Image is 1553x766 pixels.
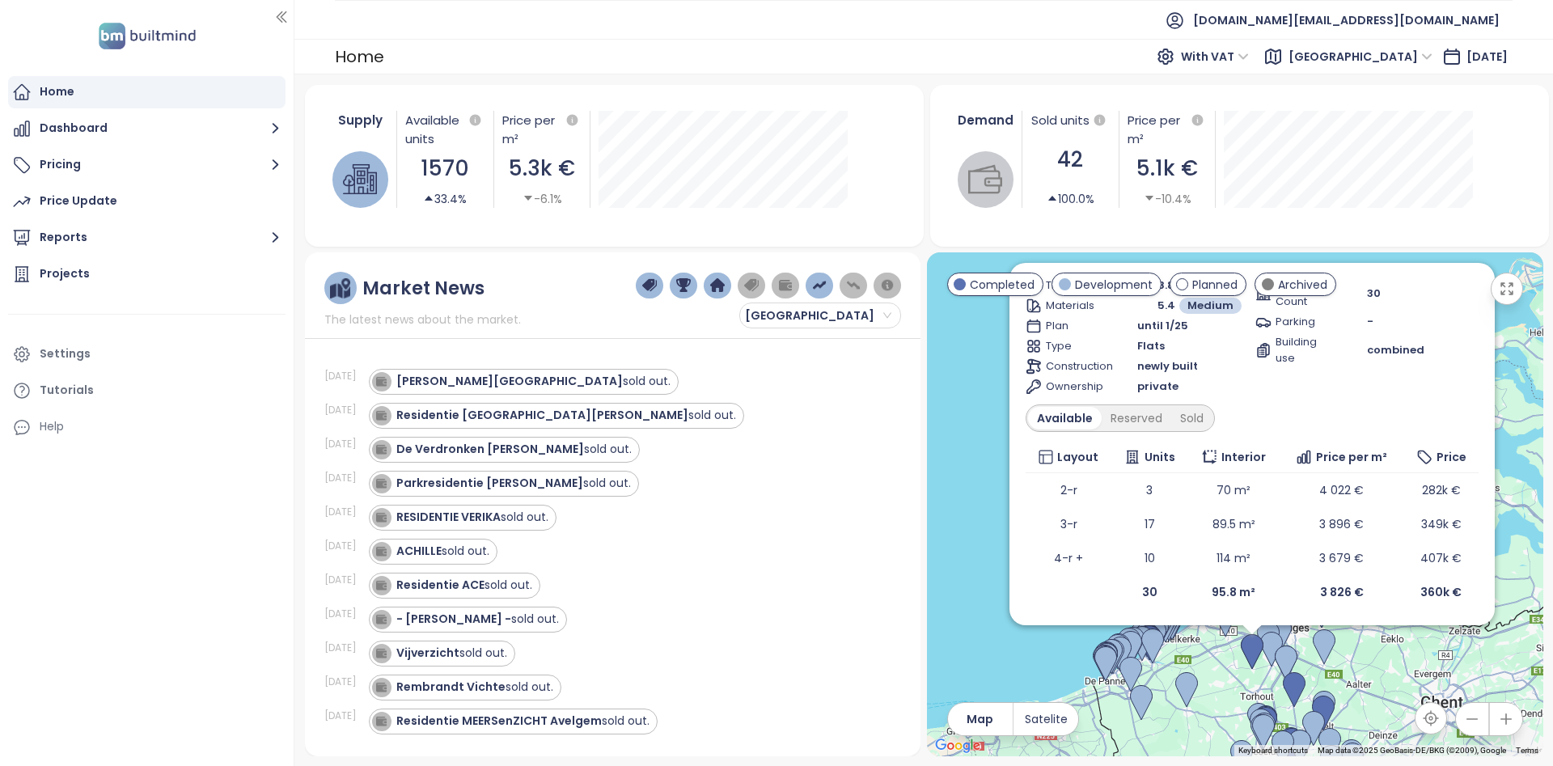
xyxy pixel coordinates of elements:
[343,163,377,197] img: house
[324,437,365,451] div: [DATE]
[396,679,506,695] strong: Rembrandt Vichte
[1171,407,1212,430] div: Sold
[1111,473,1187,507] td: 3
[1046,277,1102,294] span: Transport
[523,190,562,208] div: -6.1%
[1319,516,1364,532] span: 3 896 €
[396,441,632,458] div: sold out.
[1316,448,1387,466] span: Price per m²
[1212,584,1255,600] b: 95.8 m²
[375,647,387,658] img: icon
[1319,482,1364,498] span: 4 022 €
[94,19,201,53] img: logo
[324,709,365,723] div: [DATE]
[968,163,1002,197] img: wallet
[324,675,365,689] div: [DATE]
[375,409,387,421] img: icon
[710,278,725,293] img: home-dark-blue.png
[1187,541,1280,575] td: 114 m²
[8,258,286,290] a: Projects
[396,577,485,593] strong: Residentie ACE
[1187,473,1280,507] td: 70 m²
[1046,298,1102,314] span: Materials
[375,375,387,387] img: icon
[1367,314,1373,329] span: -
[8,338,286,370] a: Settings
[40,344,91,364] div: Settings
[1193,1,1500,40] span: [DOMAIN_NAME][EMAIL_ADDRESS][DOMAIN_NAME]
[1028,407,1102,430] div: Available
[1187,507,1280,541] td: 89.5 m²
[396,543,489,560] div: sold out.
[330,278,350,298] img: ruler
[1025,710,1068,728] span: Satelite
[396,407,736,424] div: sold out.
[1047,193,1058,204] span: caret-up
[1275,314,1331,330] span: Parking
[1221,448,1266,466] span: Interior
[405,152,485,185] div: 1570
[1466,49,1508,65] span: [DATE]
[1026,541,1111,575] td: 4-r +
[332,111,389,129] div: Supply
[375,511,387,523] img: icon
[324,539,365,553] div: [DATE]
[396,407,688,423] strong: Residentie [GEOGRAPHIC_DATA][PERSON_NAME]
[846,278,861,293] img: price-decreases.png
[8,76,286,108] a: Home
[1137,379,1179,395] span: private
[1367,286,1381,302] span: 30
[375,579,387,590] img: icon
[1111,507,1187,541] td: 17
[1144,448,1174,466] span: Units
[1157,277,1174,294] span: 8.8
[970,276,1035,294] span: Completed
[324,403,365,417] div: [DATE]
[1128,152,1208,185] div: 5.1k €
[880,278,895,293] img: information-circle.png
[423,193,434,204] span: caret-up
[1289,44,1432,69] span: West Flanders
[1137,338,1165,354] span: Flats
[324,505,365,519] div: [DATE]
[1141,584,1157,600] b: 30
[396,509,548,526] div: sold out.
[1046,338,1102,354] span: Type
[335,42,384,71] div: Home
[1278,276,1327,294] span: Archived
[324,311,521,328] span: The latest news about the market.
[1047,190,1094,208] div: 100.0%
[396,611,559,628] div: sold out.
[1181,44,1249,69] span: With VAT
[362,278,485,298] div: Market News
[1318,746,1506,755] span: Map data ©2025 GeoBasis-DE/BKG (©2009), Google
[375,443,387,455] img: icon
[405,111,485,148] div: Available units
[396,679,553,696] div: sold out.
[642,278,657,293] img: price-tag-dark-blue.png
[1238,745,1308,756] button: Keyboard shortcuts
[324,607,365,621] div: [DATE]
[948,703,1013,735] button: Map
[396,645,507,662] div: sold out.
[1046,318,1102,334] span: Plan
[1319,550,1364,566] span: 3 679 €
[1013,703,1078,735] button: Satelite
[40,264,90,284] div: Projects
[396,713,650,730] div: sold out.
[931,735,984,756] img: Google
[1144,193,1155,204] span: caret-down
[8,149,286,181] button: Pricing
[1420,516,1461,532] span: 349k €
[1102,407,1171,430] div: Reserved
[1436,448,1466,466] span: Price
[396,611,511,627] strong: - [PERSON_NAME] -
[1157,298,1175,314] span: 5.4
[1192,276,1238,294] span: Planned
[744,278,759,293] img: price-tag-grey.png
[1516,746,1538,755] a: Terms
[375,715,387,726] img: icon
[324,369,365,383] div: [DATE]
[745,303,891,328] span: West Flanders
[375,681,387,692] img: icon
